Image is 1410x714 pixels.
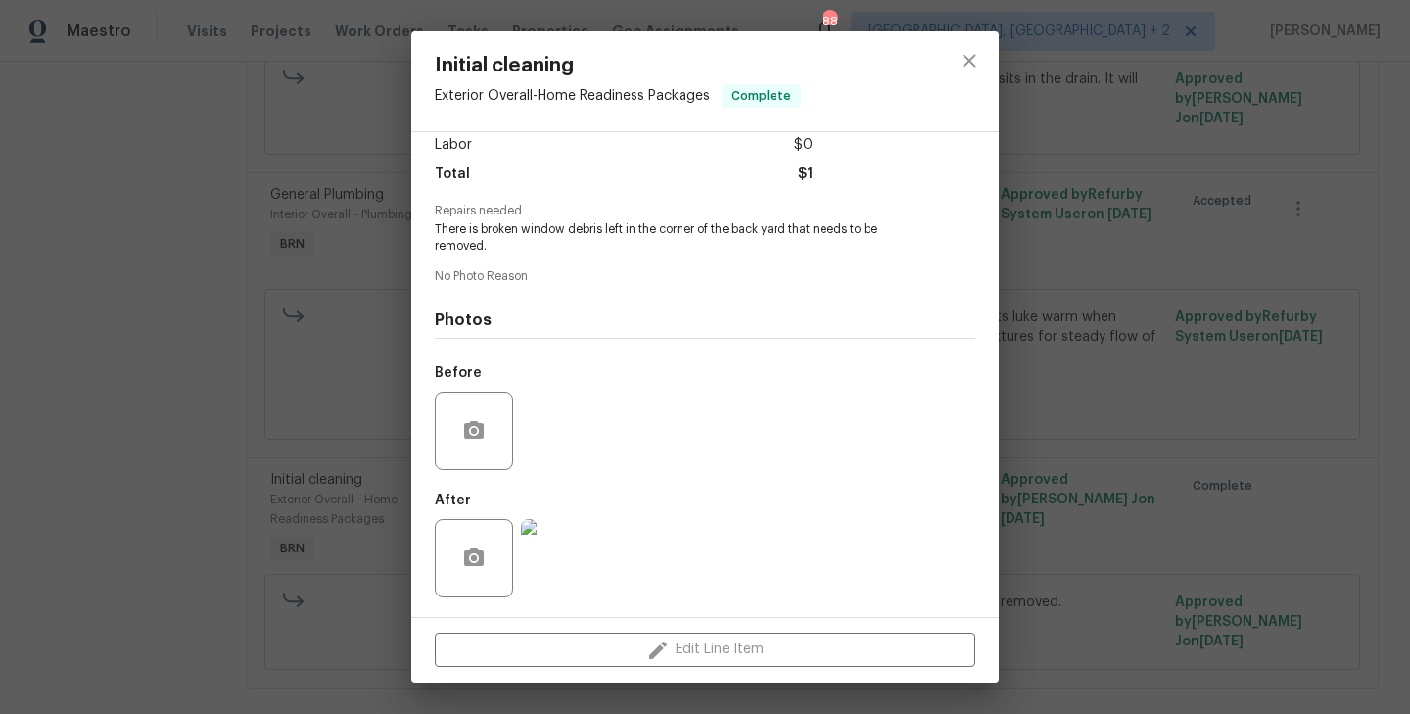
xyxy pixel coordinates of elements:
span: Labor [435,131,472,160]
span: Initial cleaning [435,55,801,76]
span: $1 [798,161,813,189]
button: close [946,37,993,84]
span: Exterior Overall - Home Readiness Packages [435,89,710,103]
h5: After [435,494,471,507]
span: Repairs needed [435,205,975,217]
span: $0 [794,131,813,160]
span: No Photo Reason [435,270,975,283]
div: 88 [822,12,836,31]
span: There is broken window debris left in the corner of the back yard that needs to be removed. [435,221,921,255]
h4: Photos [435,310,975,330]
h5: Before [435,366,482,380]
span: Complete [724,86,799,106]
span: Total [435,161,470,189]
